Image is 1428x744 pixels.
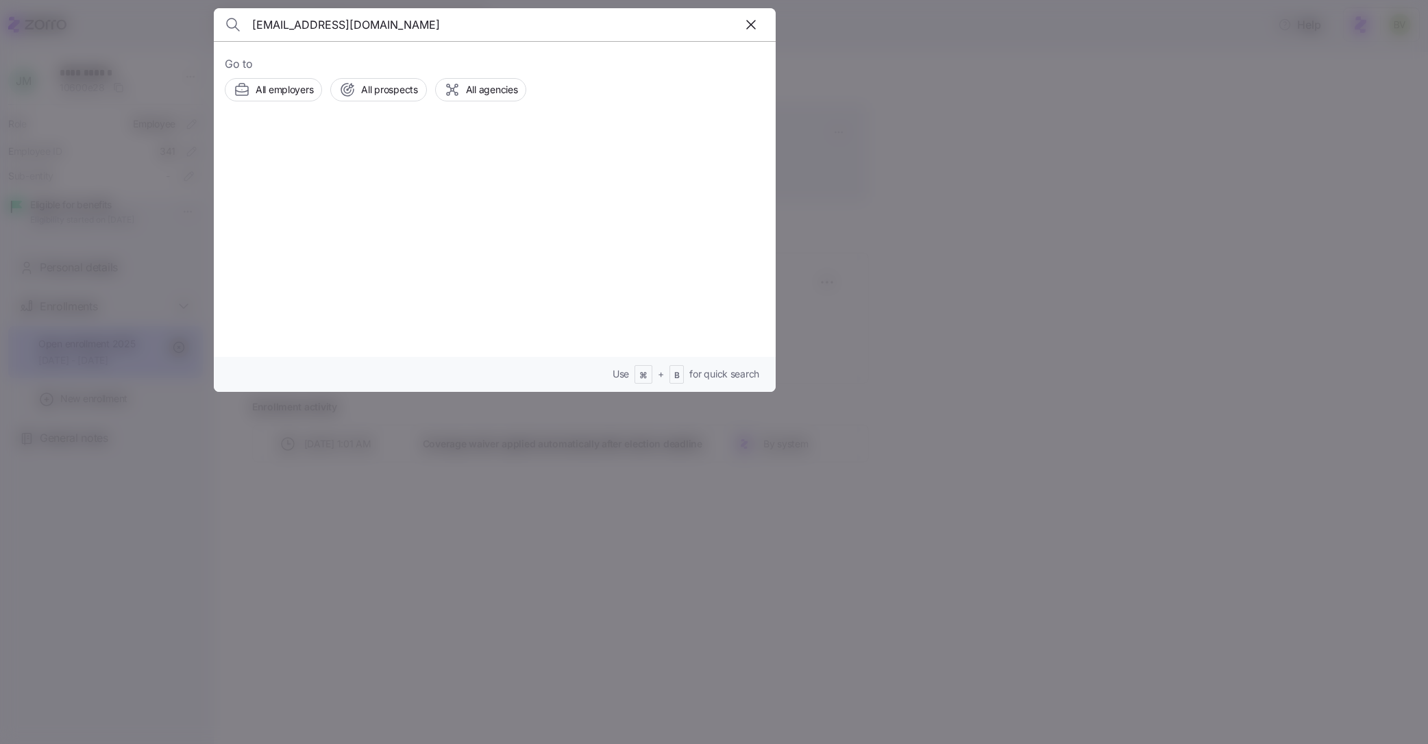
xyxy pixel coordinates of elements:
span: All employers [256,83,313,97]
button: All employers [225,78,322,101]
span: + [658,367,664,381]
span: All prospects [361,83,417,97]
span: Use [613,367,629,381]
span: ⌘ [639,370,648,382]
button: All agencies [435,78,527,101]
span: for quick search [689,367,759,381]
span: Go to [225,55,765,73]
span: B [674,370,680,382]
button: All prospects [330,78,426,101]
span: All agencies [466,83,518,97]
